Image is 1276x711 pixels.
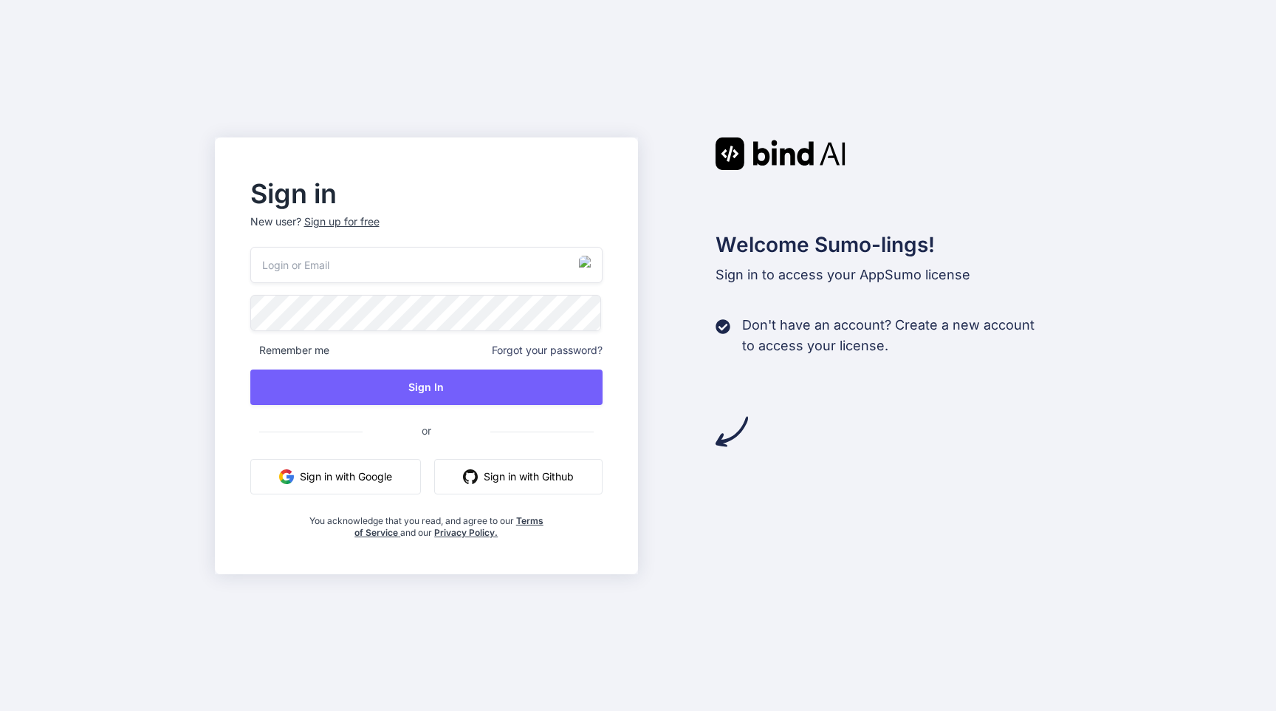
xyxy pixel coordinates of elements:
h2: Sign in [250,182,603,205]
input: Login or Email [250,247,603,283]
a: Privacy Policy. [434,527,498,538]
img: google [279,469,294,484]
span: Forgot your password? [492,343,603,358]
img: KadeEmail [579,256,597,274]
img: Bind AI logo [716,137,845,170]
button: Sign in with Github [434,459,603,494]
div: Sign up for free [304,214,380,229]
img: arrow [716,415,748,448]
button: Generate KadeEmail Address [577,254,598,275]
button: Sign in with Google [250,459,421,494]
p: Sign in to access your AppSumo license [716,265,1062,285]
div: You acknowledge that you read, and agree to our and our [309,506,543,539]
span: or [363,412,490,449]
p: Don't have an account? Create a new account to access your license. [742,315,1035,356]
button: Sign In [250,370,603,405]
p: New user? [250,214,603,247]
h2: Welcome Sumo-lings! [716,229,1062,260]
span: Remember me [250,343,329,358]
img: github [463,469,478,484]
a: Terms of Service [354,515,543,538]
